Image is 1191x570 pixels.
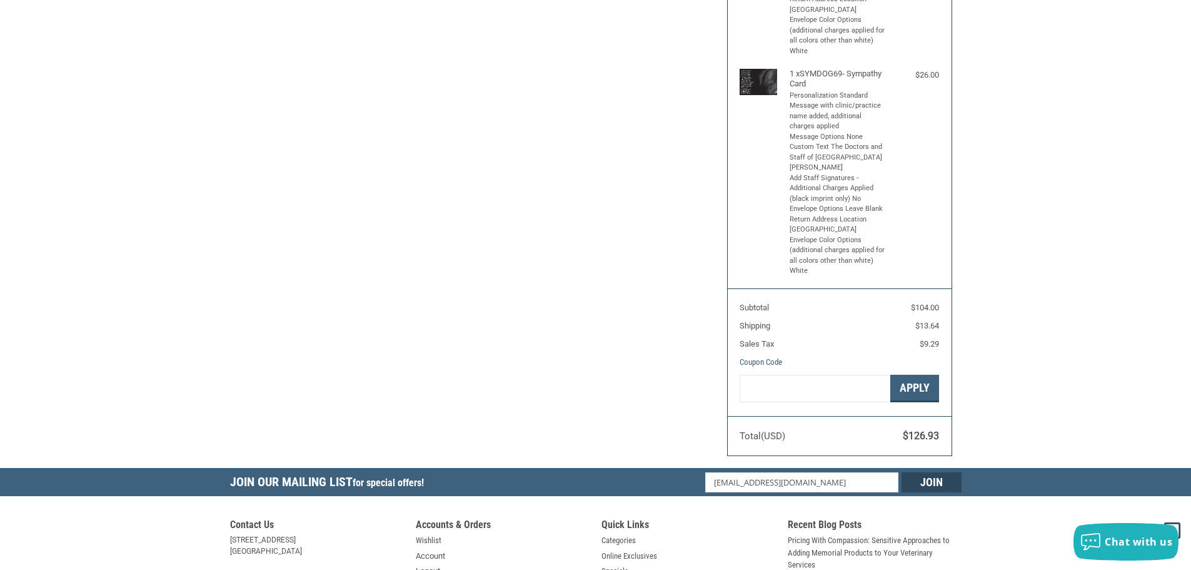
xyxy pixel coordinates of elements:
[790,69,887,89] h4: 1 x SYMDOG69- Sympathy Card
[790,142,887,173] li: Custom Text The Doctors and Staff of [GEOGRAPHIC_DATA][PERSON_NAME]
[790,91,887,132] li: Personalization Standard Message with clinic/practice name added, additional charges applied
[790,235,887,277] li: Envelope Color Options (additional charges applied for all colors other than white) White
[903,430,939,442] span: $126.93
[740,321,770,330] span: Shipping
[788,519,962,534] h5: Recent Blog Posts
[790,215,887,235] li: Return Address Location [GEOGRAPHIC_DATA]
[790,132,887,143] li: Message Options None
[1073,523,1178,561] button: Chat with us
[705,472,898,492] input: Email
[740,339,774,349] span: Sales Tax
[890,375,939,403] button: Apply
[915,321,939,330] span: $13.64
[889,69,939,81] div: $26.00
[1105,535,1172,549] span: Chat with us
[601,519,775,534] h5: Quick Links
[416,519,590,534] h5: Accounts & Orders
[416,534,441,547] a: Wishlist
[790,173,887,205] li: Add Staff Signatures - Additional Charges Applied (black imprint only) No
[416,550,445,562] a: Account
[790,204,887,215] li: Envelope Options Leave Blank
[911,303,939,312] span: $104.00
[740,375,890,403] input: Gift Certificate or Coupon Code
[601,550,657,562] a: Online Exclusives
[920,339,939,349] span: $9.29
[740,303,769,312] span: Subtotal
[230,468,430,500] h5: Join Our Mailing List
[902,472,962,492] input: Join
[353,477,424,489] span: for special offers!
[790,15,887,56] li: Envelope Color Options (additional charges applied for all colors other than white) White
[740,357,782,367] a: Coupon Code
[601,534,636,547] a: Categories
[230,519,404,534] h5: Contact Us
[740,430,785,442] span: Total (USD)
